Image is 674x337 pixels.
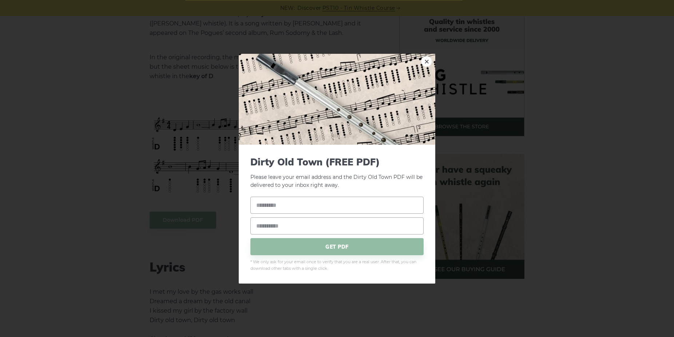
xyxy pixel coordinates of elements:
[421,56,432,67] a: ×
[250,156,424,189] p: Please leave your email address and the Dirty Old Town PDF will be delivered to your inbox right ...
[250,156,424,167] span: Dirty Old Town (FREE PDF)
[250,238,424,255] span: GET PDF
[250,259,424,272] span: * We only ask for your email once to verify that you are a real user. After that, you can downloa...
[239,53,435,144] img: Tin Whistle Tab Preview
